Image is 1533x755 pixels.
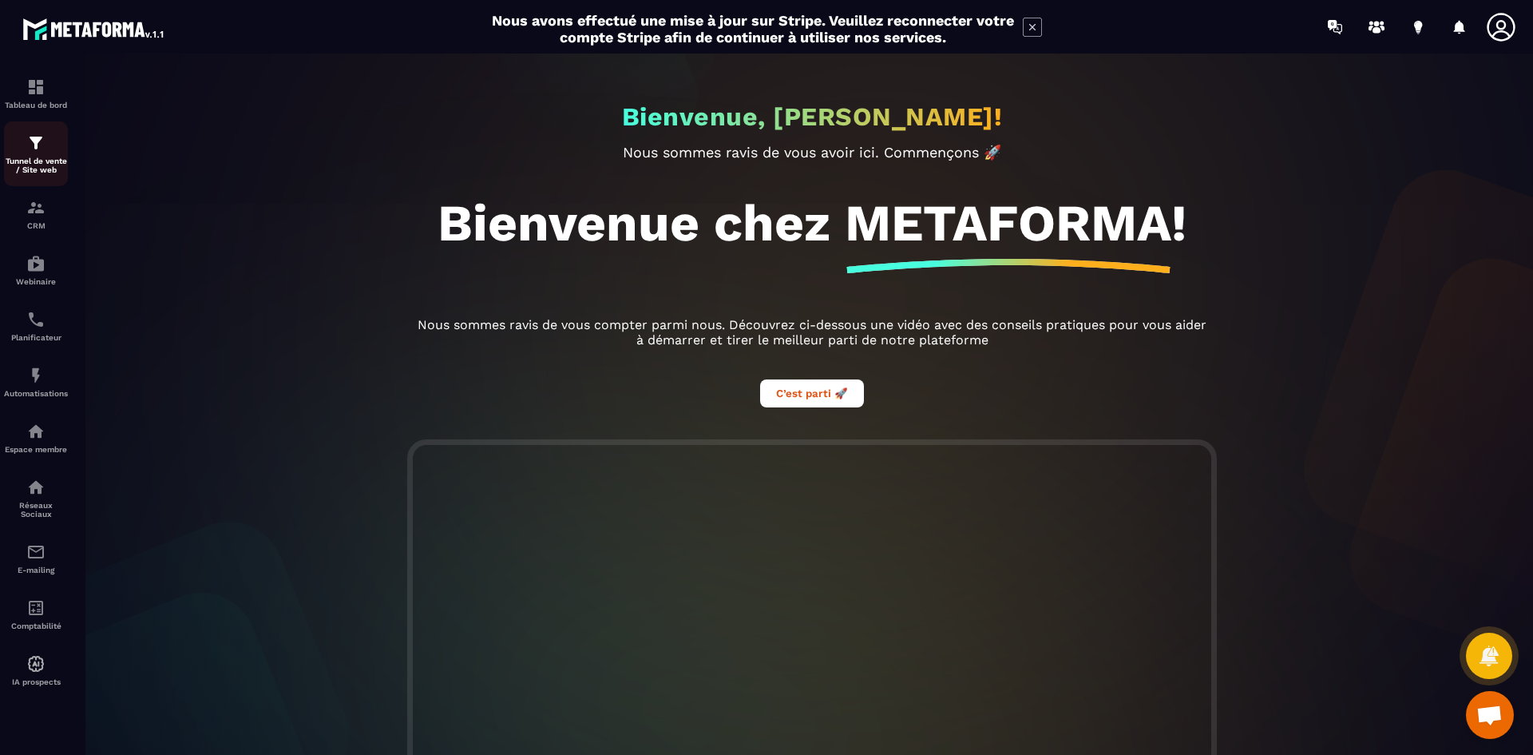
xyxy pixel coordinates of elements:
h2: Nous avons effectué une mise à jour sur Stripe. Veuillez reconnecter votre compte Stripe afin de ... [491,12,1015,46]
p: Automatisations [4,389,68,398]
p: Réseaux Sociaux [4,501,68,519]
p: Nous sommes ravis de vous avoir ici. Commençons 🚀 [413,144,1211,161]
p: Espace membre [4,445,68,454]
button: C’est parti 🚀 [760,379,864,407]
img: automations [26,654,46,674]
img: logo [22,14,166,43]
a: emailemailE-mailing [4,530,68,586]
h2: Bienvenue, [PERSON_NAME]! [622,101,1003,132]
p: Nous sommes ravis de vous compter parmi nous. Découvrez ci-dessous une vidéo avec des conseils pr... [413,317,1211,348]
a: formationformationTunnel de vente / Site web [4,121,68,186]
a: schedulerschedulerPlanificateur [4,298,68,354]
a: automationsautomationsEspace membre [4,410,68,466]
img: automations [26,254,46,273]
p: IA prospects [4,678,68,686]
img: social-network [26,478,46,497]
a: automationsautomationsWebinaire [4,242,68,298]
a: formationformationTableau de bord [4,66,68,121]
img: scheduler [26,310,46,329]
p: Webinaire [4,277,68,286]
img: formation [26,133,46,153]
p: Planificateur [4,333,68,342]
img: automations [26,366,46,385]
img: accountant [26,598,46,618]
p: E-mailing [4,566,68,574]
a: Ouvrir le chat [1466,691,1514,739]
a: formationformationCRM [4,186,68,242]
a: accountantaccountantComptabilité [4,586,68,642]
p: Tunnel de vente / Site web [4,157,68,174]
img: email [26,542,46,562]
img: automations [26,422,46,441]
p: Comptabilité [4,622,68,630]
img: formation [26,198,46,217]
a: social-networksocial-networkRéseaux Sociaux [4,466,68,530]
h1: Bienvenue chez METAFORMA! [438,193,1186,253]
p: Tableau de bord [4,101,68,109]
p: CRM [4,221,68,230]
img: formation [26,77,46,97]
a: C’est parti 🚀 [760,385,864,400]
a: automationsautomationsAutomatisations [4,354,68,410]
